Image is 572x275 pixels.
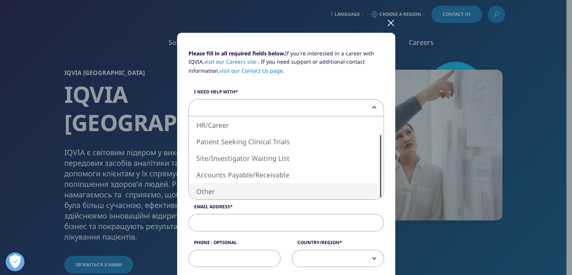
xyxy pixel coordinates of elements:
label: I need help with [188,89,384,99]
p: If you're interested in a career with IQVIA, . If you need support or additional contact informat... [188,49,384,81]
a: visit our Careers site [204,58,258,65]
li: Patient Seeking Clinical Trials [189,133,378,150]
li: Accounts Payable/Receivable [189,167,378,183]
button: Открыть настройки [6,252,24,271]
a: visit our Contact Us page [220,67,283,74]
label: Country/Region [292,239,384,250]
li: Other [189,183,378,200]
strong: Please fill in all required fields below. [188,50,285,57]
label: Email Address [188,203,384,214]
label: Phone - Optional [188,239,281,250]
li: Site/Investigator Waiting List [189,150,378,167]
li: HR/Career [189,117,378,133]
